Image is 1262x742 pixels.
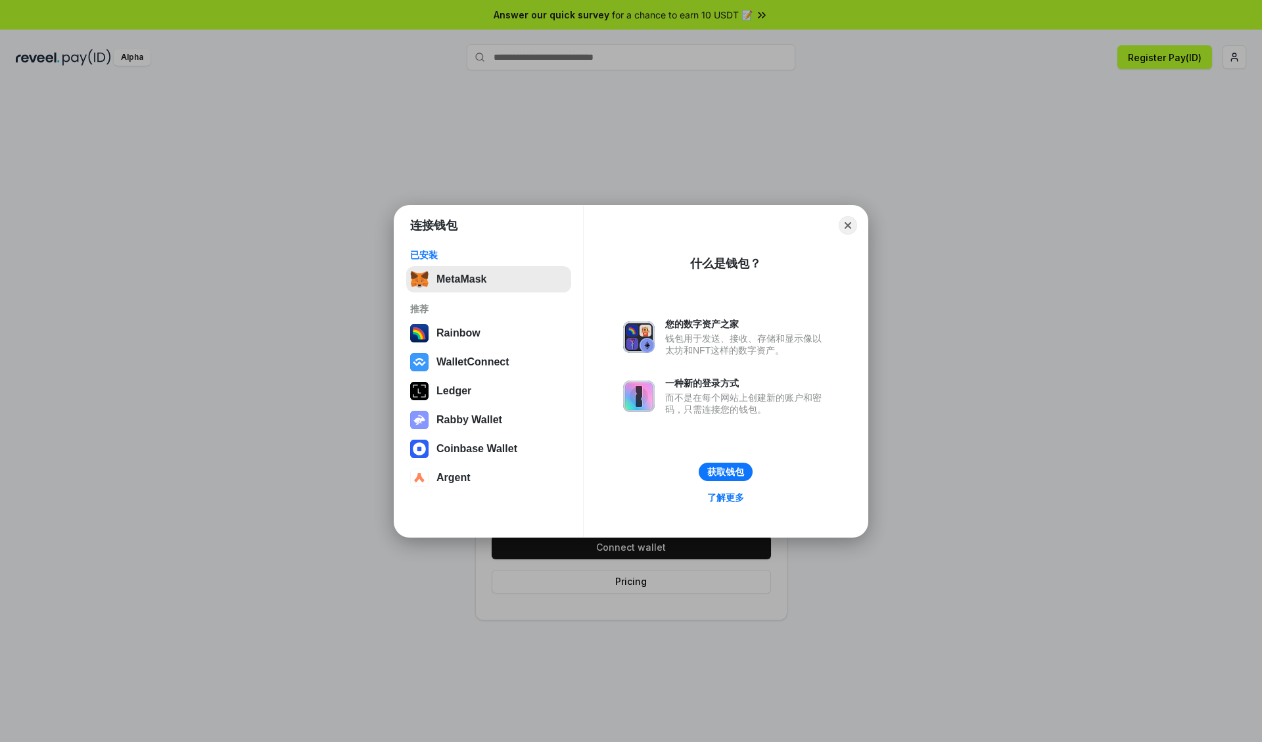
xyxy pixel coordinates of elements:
[410,249,567,261] div: 已安装
[839,216,857,235] button: Close
[707,492,744,503] div: 了解更多
[406,320,571,346] button: Rainbow
[436,472,471,484] div: Argent
[406,349,571,375] button: WalletConnect
[406,465,571,491] button: Argent
[410,440,429,458] img: svg+xml,%3Csvg%20width%3D%2228%22%20height%3D%2228%22%20viewBox%3D%220%200%2028%2028%22%20fill%3D...
[699,489,752,506] a: 了解更多
[410,411,429,429] img: svg+xml,%3Csvg%20xmlns%3D%22http%3A%2F%2Fwww.w3.org%2F2000%2Fsvg%22%20fill%3D%22none%22%20viewBox...
[623,381,655,412] img: svg+xml,%3Csvg%20xmlns%3D%22http%3A%2F%2Fwww.w3.org%2F2000%2Fsvg%22%20fill%3D%22none%22%20viewBox...
[665,333,828,356] div: 钱包用于发送、接收、存储和显示像以太坊和NFT这样的数字资产。
[410,382,429,400] img: svg+xml,%3Csvg%20xmlns%3D%22http%3A%2F%2Fwww.w3.org%2F2000%2Fsvg%22%20width%3D%2228%22%20height%3...
[436,327,480,339] div: Rainbow
[410,353,429,371] img: svg+xml,%3Csvg%20width%3D%2228%22%20height%3D%2228%22%20viewBox%3D%220%200%2028%2028%22%20fill%3D...
[406,436,571,462] button: Coinbase Wallet
[410,324,429,342] img: svg+xml,%3Csvg%20width%3D%22120%22%20height%3D%22120%22%20viewBox%3D%220%200%20120%20120%22%20fil...
[665,392,828,415] div: 而不是在每个网站上创建新的账户和密码，只需连接您的钱包。
[436,443,517,455] div: Coinbase Wallet
[707,466,744,478] div: 获取钱包
[410,469,429,487] img: svg+xml,%3Csvg%20width%3D%2228%22%20height%3D%2228%22%20viewBox%3D%220%200%2028%2028%22%20fill%3D...
[436,273,486,285] div: MetaMask
[436,414,502,426] div: Rabby Wallet
[406,266,571,292] button: MetaMask
[665,318,828,330] div: 您的数字资产之家
[690,256,761,271] div: 什么是钱包？
[623,321,655,353] img: svg+xml,%3Csvg%20xmlns%3D%22http%3A%2F%2Fwww.w3.org%2F2000%2Fsvg%22%20fill%3D%22none%22%20viewBox...
[410,270,429,289] img: svg+xml,%3Csvg%20fill%3D%22none%22%20height%3D%2233%22%20viewBox%3D%220%200%2035%2033%22%20width%...
[406,378,571,404] button: Ledger
[436,385,471,397] div: Ledger
[410,218,457,233] h1: 连接钱包
[665,377,828,389] div: 一种新的登录方式
[410,303,567,315] div: 推荐
[406,407,571,433] button: Rabby Wallet
[699,463,753,481] button: 获取钱包
[436,356,509,368] div: WalletConnect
